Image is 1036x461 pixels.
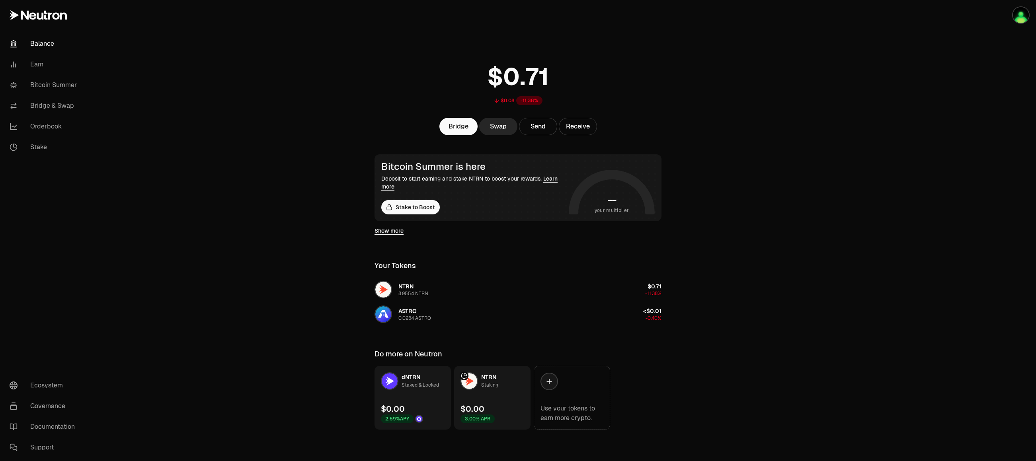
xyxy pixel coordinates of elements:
img: Ledger 1 [1013,7,1029,23]
button: Send [519,118,557,135]
div: 0.0234 ASTRO [398,315,431,321]
span: NTRN [481,373,496,381]
a: Orderbook [3,116,86,137]
img: NTRN Logo [375,282,391,298]
a: Balance [3,33,86,54]
div: Deposit to start earning and stake NTRN to boost your rewards. [381,175,566,191]
a: Swap [479,118,517,135]
a: Stake to Boost [381,200,440,214]
img: Drop [416,416,422,422]
span: <$0.01 [643,307,661,315]
div: -11.38% [516,96,542,105]
a: Governance [3,396,86,416]
div: 3.00% APR [460,414,495,423]
span: ASTRO [398,307,417,315]
div: $0.00 [381,403,405,414]
div: Use your tokens to earn more crypto. [540,404,603,423]
div: Your Tokens [375,260,416,271]
a: Bridge & Swap [3,95,86,116]
div: $0.00 [460,403,484,414]
div: Staking [481,381,498,389]
img: ASTRO Logo [375,306,391,322]
a: Support [3,437,86,458]
span: $0.71 [648,283,661,290]
button: NTRN LogoNTRN8.9554 NTRN$0.71-11.38% [370,278,666,301]
span: dNTRN [402,373,420,381]
a: Documentation [3,416,86,437]
span: NTRN [398,283,414,290]
div: $0.08 [501,97,515,104]
a: Earn [3,54,86,75]
h1: -- [607,194,617,206]
img: NTRN Logo [461,373,477,389]
a: Use your tokens to earn more crypto. [534,366,610,430]
button: ASTRO LogoASTRO0.0234 ASTRO<$0.01-0.40% [370,302,666,326]
div: 8.9554 NTRN [398,290,428,297]
span: your multiplier [595,206,629,214]
a: NTRN LogoNTRNStaking$0.003.00% APR [454,366,531,430]
div: Staked & Locked [402,381,439,389]
div: Bitcoin Summer is here [381,161,566,172]
a: Ecosystem [3,375,86,396]
a: Bitcoin Summer [3,75,86,95]
div: Do more on Neutron [375,348,442,360]
span: -0.40% [646,315,661,321]
button: Receive [559,118,597,135]
a: dNTRN LogodNTRNStaked & Locked$0.002.59%APYDrop [375,366,451,430]
img: dNTRN Logo [382,373,398,389]
div: 2.59% APY [381,414,414,423]
a: Show more [375,227,404,235]
a: Bridge [439,118,478,135]
span: -11.38% [645,290,661,297]
a: Stake [3,137,86,158]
